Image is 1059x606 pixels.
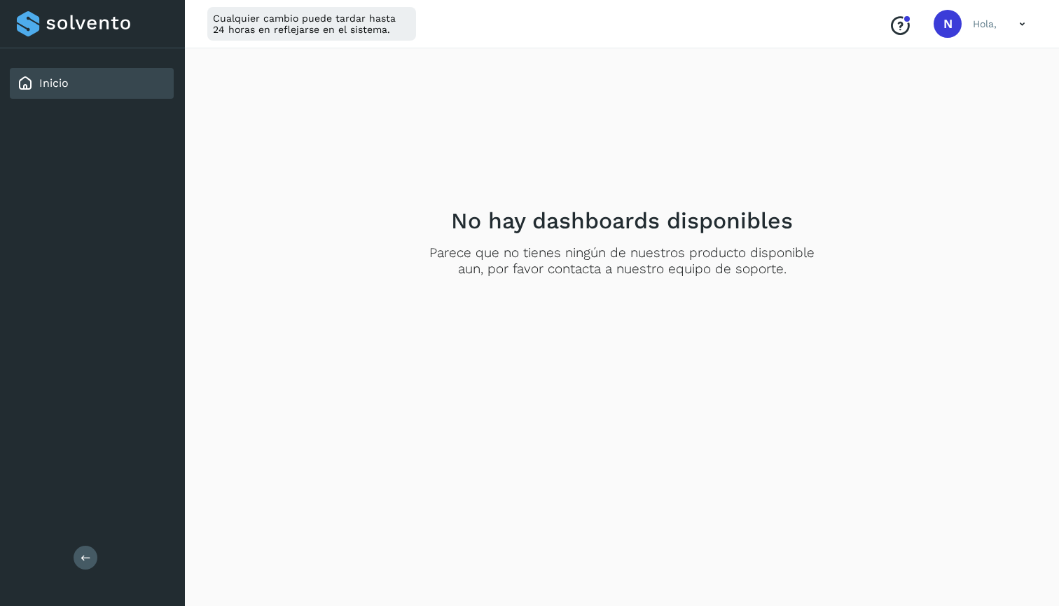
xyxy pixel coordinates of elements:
h2: No hay dashboards disponibles [451,207,793,234]
div: Inicio [10,68,174,99]
p: Hola, [973,18,997,30]
p: Parece que no tienes ningún de nuestros producto disponible aun, por favor contacta a nuestro equ... [422,245,822,277]
div: Cualquier cambio puede tardar hasta 24 horas en reflejarse en el sistema. [207,7,416,41]
a: Inicio [39,76,69,90]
